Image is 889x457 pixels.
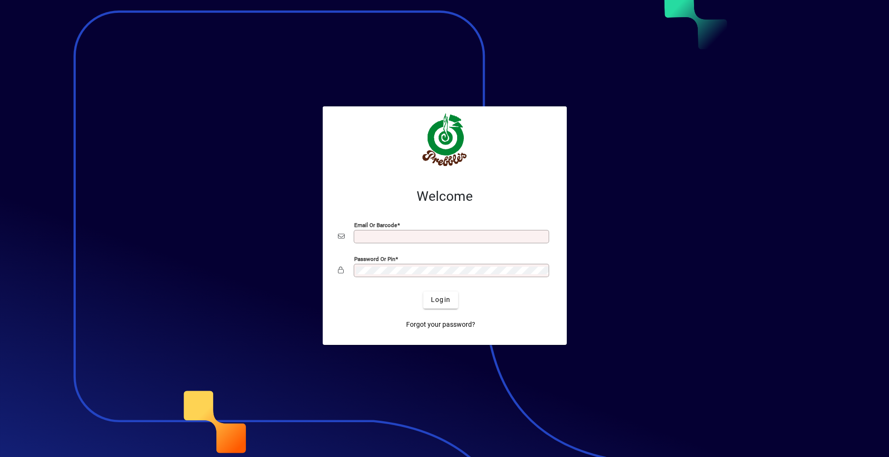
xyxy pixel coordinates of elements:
[423,291,458,309] button: Login
[354,221,397,228] mat-label: Email or Barcode
[431,295,450,305] span: Login
[338,188,552,205] h2: Welcome
[406,320,475,330] span: Forgot your password?
[402,316,479,333] a: Forgot your password?
[354,255,395,262] mat-label: Password or Pin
